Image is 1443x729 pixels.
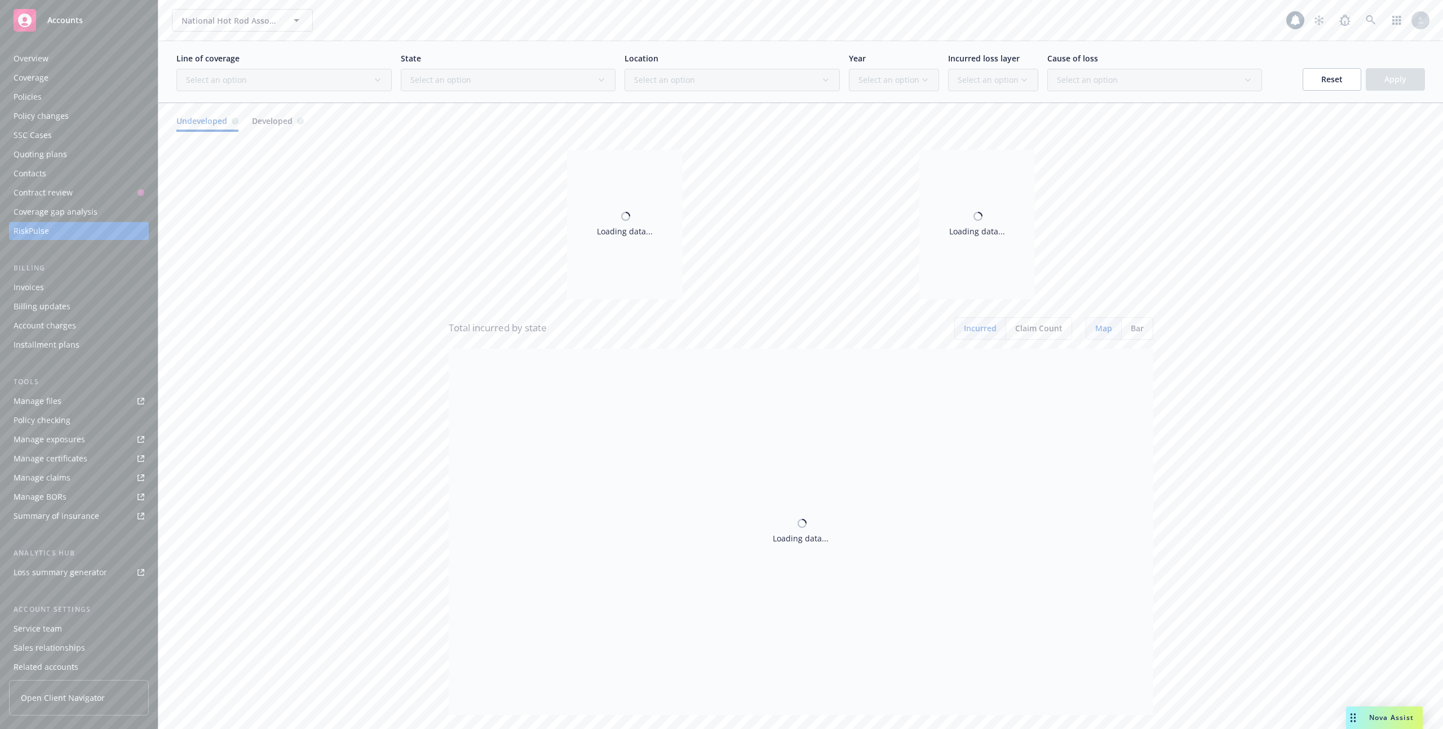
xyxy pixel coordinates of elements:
a: Manage files [9,392,149,410]
a: Summary of insurance [9,507,149,525]
span: Loading data... [949,225,1005,237]
a: Manage certificates [9,450,149,468]
a: Overview [9,50,149,68]
div: Tools [9,376,149,388]
a: Policy changes [9,107,149,125]
a: SSC Cases [9,126,149,144]
a: Related accounts [9,658,149,676]
span: Open Client Navigator [21,692,105,704]
div: Manage files [14,392,61,410]
div: Account charges [14,317,76,335]
button: Reset [1303,68,1361,91]
div: Policy checking [14,411,70,429]
a: Accounts [9,5,149,36]
button: Nova Assist [1346,706,1423,729]
div: Service team [14,620,62,638]
a: Loss summary generator [9,563,149,581]
div: Manage claims [14,469,70,487]
a: Policies [9,88,149,106]
div: Manage BORs [14,488,67,506]
a: Policy checking [9,411,149,429]
span: Incurred [964,322,997,334]
a: Sales relationships [9,639,149,657]
a: Coverage [9,69,149,87]
a: Switch app [1386,9,1408,32]
div: Billing [9,263,149,274]
div: Quoting plans [14,145,67,163]
a: Report a Bug [1334,9,1356,32]
button: Apply [1366,68,1425,91]
div: Overview [14,50,48,68]
p: Incurred loss layer [948,52,1038,64]
a: Invoices [9,278,149,296]
p: Line of coverage [176,52,392,64]
div: Loss summary generator [14,563,107,581]
p: Cause of loss [1047,52,1263,64]
span: National Hot Rod Association [182,15,279,26]
div: SSC Cases [14,126,52,144]
div: Manage exposures [14,430,85,448]
a: Installment plans [9,336,149,354]
div: Account settings [9,604,149,615]
div: Analytics hub [9,548,149,559]
a: Account charges [9,317,149,335]
span: Loading data... [597,225,653,237]
span: Claim Count [1015,322,1063,334]
div: Coverage gap analysis [14,203,98,221]
span: Map [1095,322,1112,334]
a: Quoting plans [9,145,149,163]
div: Manage certificates [14,450,87,468]
div: Billing updates [14,297,70,315]
span: Developed [252,115,293,127]
span: Bar [1131,322,1144,334]
div: Contacts [14,165,46,183]
a: Service team [9,620,149,638]
p: Location [625,52,840,64]
div: Invoices [14,278,44,296]
a: Manage exposures [9,430,149,448]
div: RiskPulse [14,222,49,240]
div: Related accounts [14,658,78,676]
span: Undeveloped [176,115,227,127]
a: Coverage gap analysis [9,203,149,221]
a: Contacts [9,165,149,183]
span: Nova Assist [1369,713,1414,722]
div: Drag to move [1346,706,1360,729]
button: National Hot Rod Association [172,9,313,32]
a: Contract review [9,184,149,202]
a: Manage claims [9,469,149,487]
a: Manage BORs [9,488,149,506]
div: Contract review [14,184,73,202]
a: Stop snowing [1308,9,1330,32]
a: RiskPulse [9,222,149,240]
a: Billing updates [9,297,149,315]
p: Year [849,52,939,64]
div: Installment plans [14,336,79,354]
a: Search [1360,9,1382,32]
div: Coverage [14,69,48,87]
div: Sales relationships [14,639,85,657]
div: Policies [14,88,42,106]
p: Total incurred by state [449,321,547,335]
span: Loading data... [773,532,829,544]
span: Accounts [47,16,83,25]
div: Summary of insurance [14,507,99,525]
div: Policy changes [14,107,69,125]
p: State [401,52,616,64]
